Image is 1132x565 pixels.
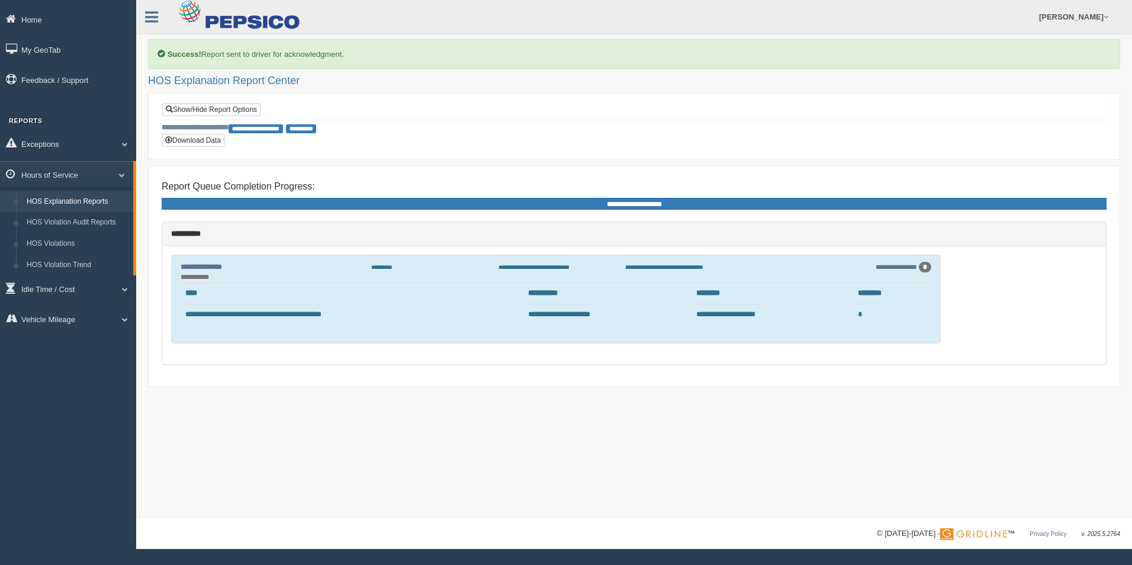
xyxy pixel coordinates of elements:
b: Success! [168,50,201,59]
div: Report sent to driver for acknowledgment. [148,39,1120,69]
a: HOS Violations [21,233,133,255]
a: Show/Hide Report Options [162,103,261,116]
button: Download Data [162,134,224,147]
a: HOS Violation Audit Reports [21,212,133,233]
h4: Report Queue Completion Progress: [162,181,1107,192]
img: Gridline [940,528,1007,540]
div: © [DATE]-[DATE] - ™ [877,528,1120,540]
span: v. 2025.5.2764 [1082,531,1120,537]
h2: HOS Explanation Report Center [148,75,1120,87]
a: HOS Violation Trend [21,255,133,276]
a: Privacy Policy [1030,531,1066,537]
a: HOS Explanation Reports [21,191,133,213]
